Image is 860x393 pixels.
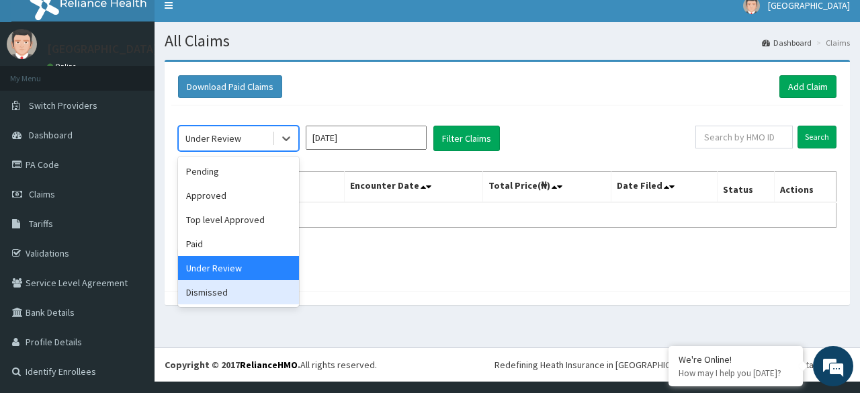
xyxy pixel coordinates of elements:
[779,75,836,98] a: Add Claim
[178,208,299,232] div: Top level Approved
[47,43,158,55] p: [GEOGRAPHIC_DATA]
[679,367,793,379] p: How may I help you today?
[25,67,54,101] img: d_794563401_company_1708531726252_794563401
[306,126,427,150] input: Select Month and Year
[78,114,185,249] span: We're online!
[433,126,500,151] button: Filter Claims
[220,7,253,39] div: Minimize live chat window
[611,172,717,203] th: Date Filed
[482,172,611,203] th: Total Price(₦)
[178,183,299,208] div: Approved
[762,37,812,48] a: Dashboard
[7,29,37,59] img: User Image
[47,62,79,71] a: Online
[178,280,299,304] div: Dismissed
[29,218,53,230] span: Tariffs
[29,129,73,141] span: Dashboard
[178,75,282,98] button: Download Paid Claims
[679,353,793,365] div: We're Online!
[717,172,774,203] th: Status
[798,126,836,148] input: Search
[29,99,97,112] span: Switch Providers
[7,255,256,302] textarea: Type your message and hit 'Enter'
[29,188,55,200] span: Claims
[813,37,850,48] li: Claims
[494,358,850,372] div: Redefining Heath Insurance in [GEOGRAPHIC_DATA] using Telemedicine and Data Science!
[178,232,299,256] div: Paid
[695,126,793,148] input: Search by HMO ID
[178,159,299,183] div: Pending
[344,172,482,203] th: Encounter Date
[185,132,241,145] div: Under Review
[178,256,299,280] div: Under Review
[165,359,300,371] strong: Copyright © 2017 .
[774,172,836,203] th: Actions
[70,75,226,93] div: Chat with us now
[165,32,850,50] h1: All Claims
[155,347,860,382] footer: All rights reserved.
[240,359,298,371] a: RelianceHMO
